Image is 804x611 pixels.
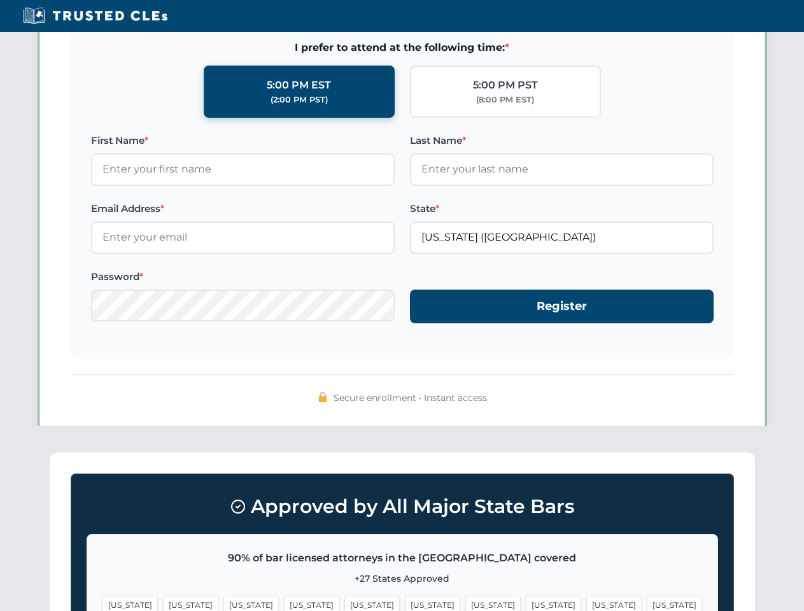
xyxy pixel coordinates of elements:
[91,153,395,185] input: Enter your first name
[410,290,714,323] button: Register
[91,269,395,284] label: Password
[102,572,702,586] p: +27 States Approved
[91,39,714,56] span: I prefer to attend at the following time:
[476,94,534,106] div: (8:00 PM EST)
[91,221,395,253] input: Enter your email
[318,392,328,402] img: 🔒
[19,6,171,25] img: Trusted CLEs
[267,77,331,94] div: 5:00 PM EST
[473,77,538,94] div: 5:00 PM PST
[271,94,328,106] div: (2:00 PM PST)
[334,391,487,405] span: Secure enrollment • Instant access
[91,133,395,148] label: First Name
[410,133,714,148] label: Last Name
[87,489,718,524] h3: Approved by All Major State Bars
[410,221,714,253] input: Florida (FL)
[410,153,714,185] input: Enter your last name
[102,550,702,566] p: 90% of bar licensed attorneys in the [GEOGRAPHIC_DATA] covered
[410,201,714,216] label: State
[91,201,395,216] label: Email Address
